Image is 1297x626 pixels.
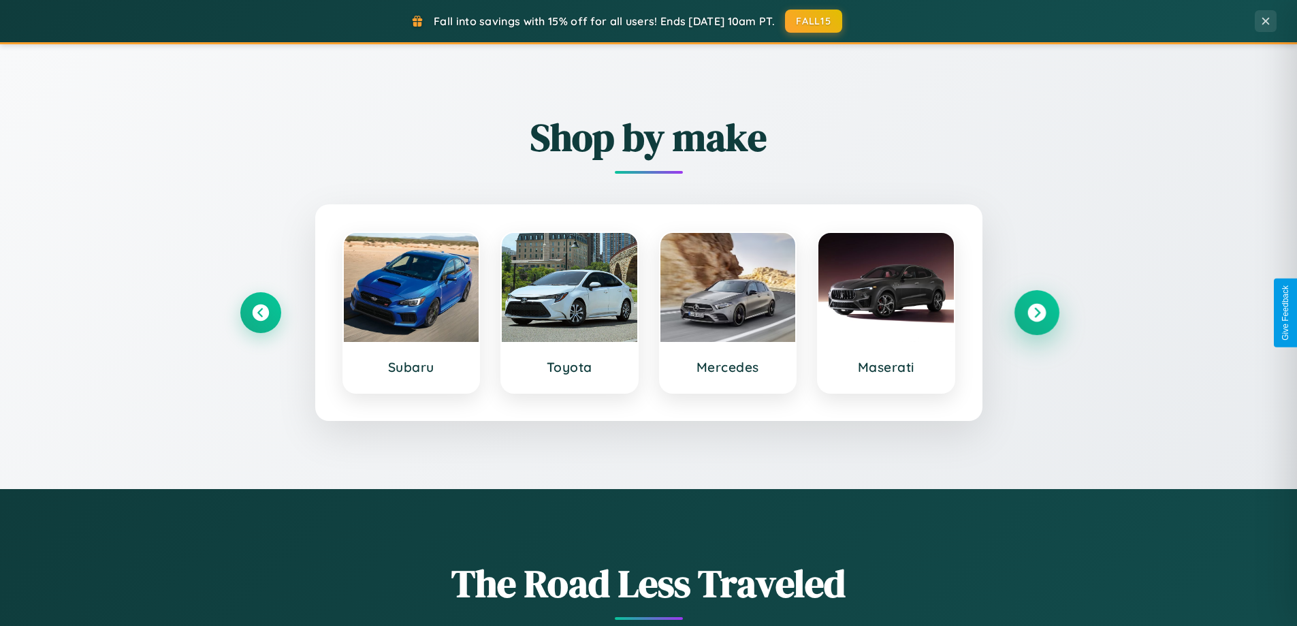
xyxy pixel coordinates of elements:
[434,14,775,28] span: Fall into savings with 15% off for all users! Ends [DATE] 10am PT.
[832,359,940,375] h3: Maserati
[515,359,624,375] h3: Toyota
[240,557,1057,610] h1: The Road Less Traveled
[240,111,1057,163] h2: Shop by make
[1281,285,1290,341] div: Give Feedback
[785,10,842,33] button: FALL15
[674,359,782,375] h3: Mercedes
[357,359,466,375] h3: Subaru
